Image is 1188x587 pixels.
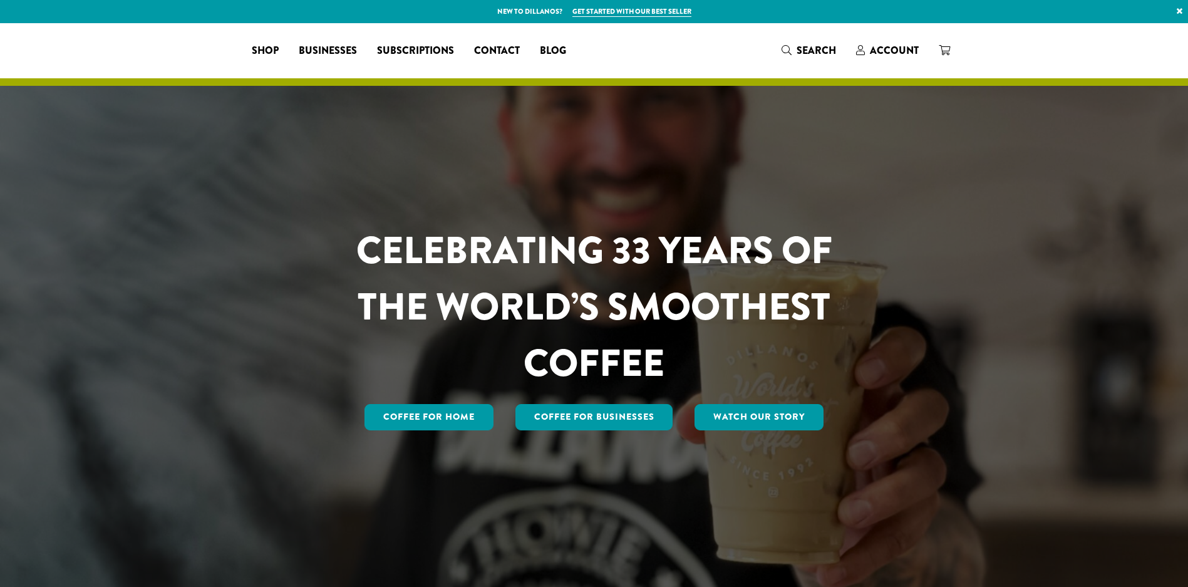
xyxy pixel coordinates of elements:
span: Blog [540,43,566,59]
span: Businesses [299,43,357,59]
a: Coffee for Home [364,404,493,430]
span: Search [797,43,836,58]
h1: CELEBRATING 33 YEARS OF THE WORLD’S SMOOTHEST COFFEE [319,222,869,392]
span: Contact [474,43,520,59]
a: Shop [242,41,289,61]
span: Account [870,43,919,58]
a: Search [772,40,846,61]
a: Watch Our Story [695,404,824,430]
a: Get started with our best seller [572,6,691,17]
a: Coffee For Businesses [515,404,673,430]
span: Shop [252,43,279,59]
span: Subscriptions [377,43,454,59]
